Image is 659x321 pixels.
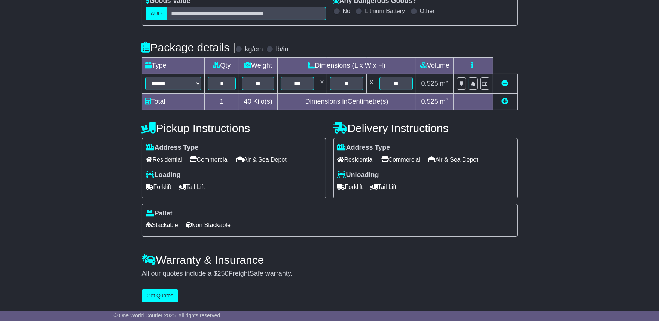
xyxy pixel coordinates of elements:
[338,144,390,152] label: Address Type
[446,79,449,84] sup: 3
[146,7,167,20] label: AUD
[428,154,478,165] span: Air & Sea Depot
[146,154,182,165] span: Residential
[440,98,449,105] span: m
[420,7,435,15] label: Other
[421,98,438,105] span: 0.525
[276,45,288,53] label: lb/in
[277,94,416,110] td: Dimensions in Centimetre(s)
[416,58,454,74] td: Volume
[142,94,204,110] td: Total
[204,94,239,110] td: 1
[440,80,449,87] span: m
[142,58,204,74] td: Type
[421,80,438,87] span: 0.525
[381,154,420,165] span: Commercial
[114,312,222,318] span: © One World Courier 2025. All rights reserved.
[338,154,374,165] span: Residential
[146,144,199,152] label: Address Type
[204,58,239,74] td: Qty
[239,94,278,110] td: Kilo(s)
[370,181,397,193] span: Tail Lift
[142,122,326,134] h4: Pickup Instructions
[179,181,205,193] span: Tail Lift
[502,80,509,87] a: Remove this item
[365,7,405,15] label: Lithium Battery
[146,171,181,179] label: Loading
[277,58,416,74] td: Dimensions (L x W x H)
[190,154,229,165] span: Commercial
[217,270,229,277] span: 250
[446,97,449,103] sup: 3
[367,74,376,94] td: x
[142,41,236,53] h4: Package details |
[333,122,518,134] h4: Delivery Instructions
[338,171,379,179] label: Unloading
[146,210,173,218] label: Pallet
[142,270,518,278] div: All our quotes include a $ FreightSafe warranty.
[186,219,231,231] span: Non Stackable
[245,45,263,53] label: kg/cm
[343,7,350,15] label: No
[142,254,518,266] h4: Warranty & Insurance
[317,74,327,94] td: x
[236,154,287,165] span: Air & Sea Depot
[142,289,179,302] button: Get Quotes
[146,181,171,193] span: Forklift
[244,98,251,105] span: 40
[239,58,278,74] td: Weight
[502,98,509,105] a: Add new item
[338,181,363,193] span: Forklift
[146,219,178,231] span: Stackable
